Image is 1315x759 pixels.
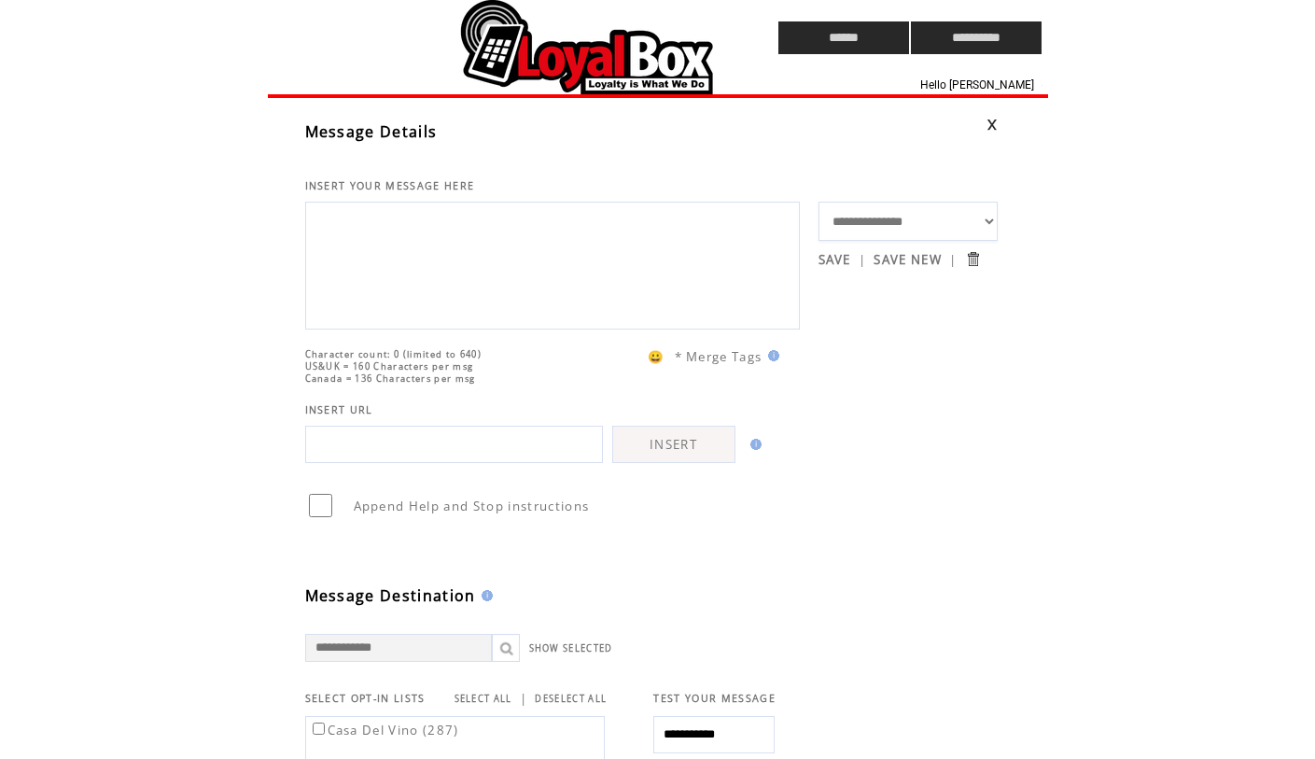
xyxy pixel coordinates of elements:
span: US&UK = 160 Characters per msg [305,360,474,372]
input: Casa Del Vino (287) [313,723,325,735]
span: | [859,251,866,268]
span: Message Details [305,121,438,142]
span: Canada = 136 Characters per msg [305,372,476,385]
img: help.gif [476,590,493,601]
img: help.gif [762,350,779,361]
span: SELECT OPT-IN LISTS [305,692,426,705]
span: TEST YOUR MESSAGE [653,692,776,705]
a: SAVE NEW [874,251,942,268]
span: Character count: 0 (limited to 640) [305,348,483,360]
a: INSERT [612,426,735,463]
span: INSERT URL [305,403,373,416]
span: * Merge Tags [675,348,762,365]
span: Hello [PERSON_NAME] [920,78,1034,91]
a: SHOW SELECTED [529,642,613,654]
a: SAVE [818,251,851,268]
label: Casa Del Vino (287) [309,722,459,738]
span: | [949,251,957,268]
span: Append Help and Stop instructions [354,498,590,514]
a: DESELECT ALL [535,693,607,705]
img: help.gif [745,439,762,450]
span: | [520,690,527,707]
span: Message Destination [305,585,476,606]
span: INSERT YOUR MESSAGE HERE [305,179,475,192]
span: 😀 [648,348,664,365]
a: SELECT ALL [455,693,512,705]
input: Submit [964,250,982,268]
